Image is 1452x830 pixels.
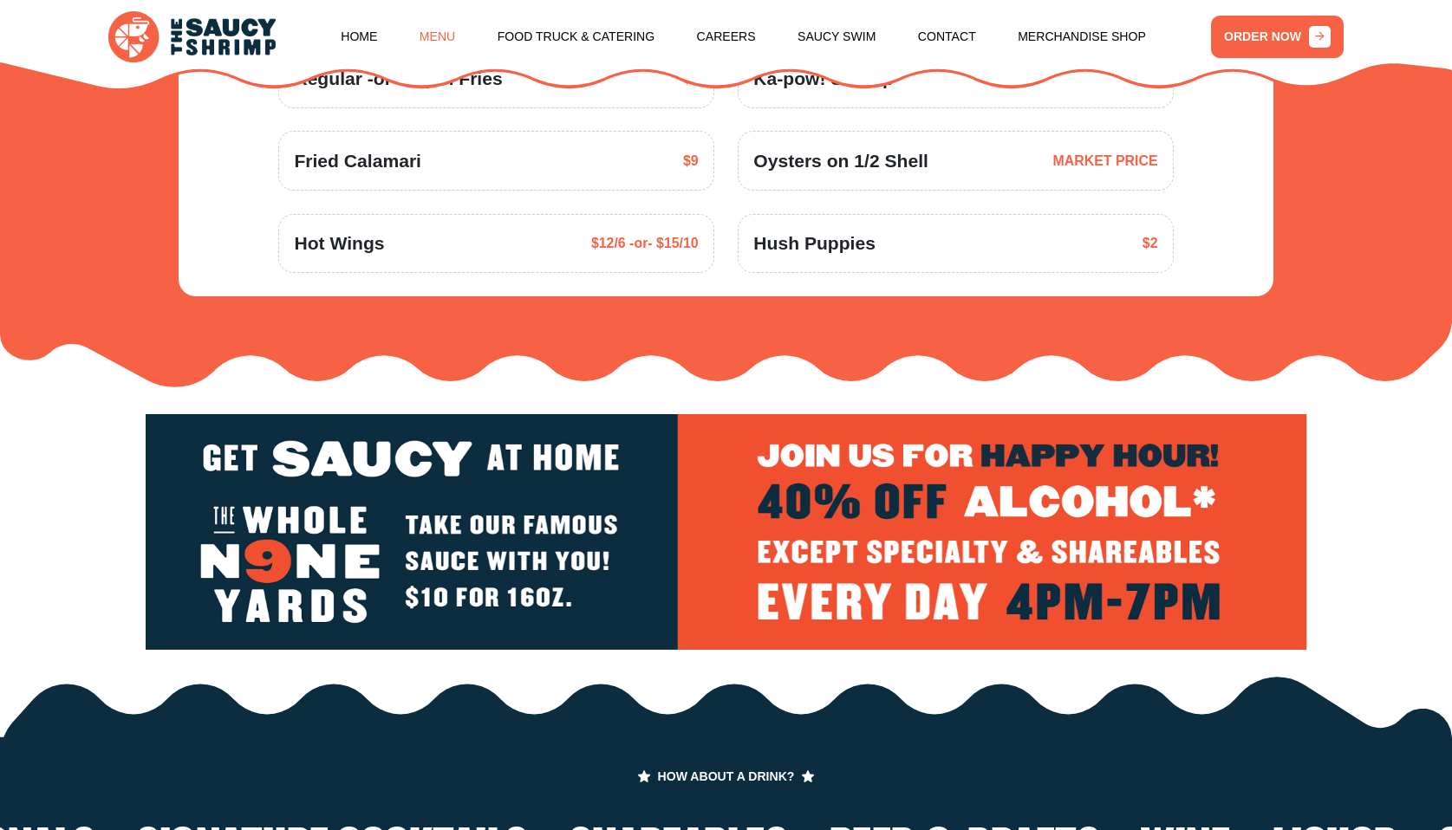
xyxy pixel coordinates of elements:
a: Careers [697,3,756,69]
span: $12/6 -or- $15/10 [591,233,699,254]
span: $2 [1143,233,1158,254]
span: Hush Puppies [753,230,876,257]
a: Menu [420,3,455,69]
a: ORDER NOW [1211,16,1345,58]
a: Contact [918,3,976,69]
span: HOW ABOUT A DRINK? [638,770,815,782]
span: Oysters on 1/2 Shell [753,147,928,175]
span: Fried Calamari [294,147,421,175]
img: logo [146,414,1307,651]
span: Hot Wings [294,230,384,257]
span: $9 [683,151,699,172]
a: Saucy Swim [798,3,876,69]
a: Home [341,3,377,69]
a: Food Truck & Catering [498,3,655,69]
a: Merchandise Shop [1018,3,1146,69]
img: logo [108,11,277,62]
span: MARKET PRICE [1052,151,1157,172]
